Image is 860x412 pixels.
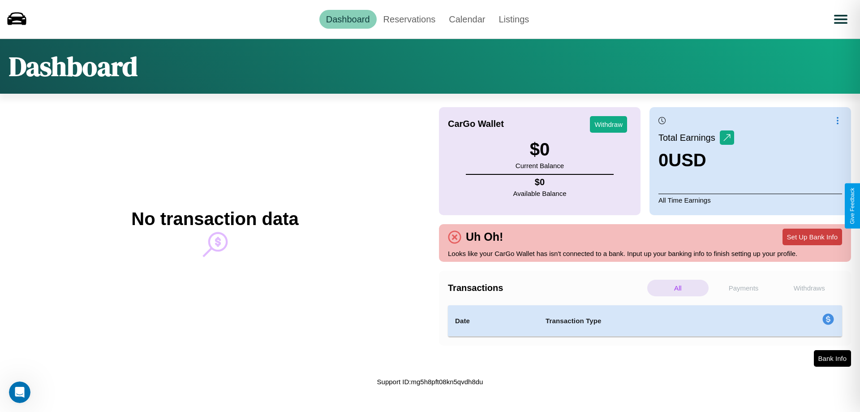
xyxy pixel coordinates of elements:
[828,7,853,32] button: Open menu
[658,194,842,206] p: All Time Earnings
[9,382,30,403] iframe: Intercom live chat
[513,187,567,199] p: Available Balance
[647,280,709,296] p: All
[516,139,564,160] h3: $ 0
[783,229,842,245] button: Set Up Bank Info
[546,316,749,326] h4: Transaction Type
[492,10,536,29] a: Listings
[448,119,504,129] h4: CarGo Wallet
[814,350,851,367] button: Bank Info
[377,10,443,29] a: Reservations
[448,247,842,260] p: Looks like your CarGo Wallet has isn't connected to a bank. Input up your banking info to finish ...
[516,160,564,172] p: Current Balance
[319,10,377,29] a: Dashboard
[442,10,492,29] a: Calendar
[377,376,483,388] p: Support ID: mg5h8pft08kn5qvdh8du
[590,116,627,133] button: Withdraw
[448,305,842,337] table: simple table
[658,130,720,146] p: Total Earnings
[9,48,138,85] h1: Dashboard
[455,316,531,326] h4: Date
[658,150,734,170] h3: 0 USD
[778,280,840,296] p: Withdraws
[448,283,645,293] h4: Transactions
[513,177,567,187] h4: $ 0
[849,188,856,224] div: Give Feedback
[461,230,507,243] h4: Uh Oh!
[131,209,298,229] h2: No transaction data
[713,280,774,296] p: Payments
